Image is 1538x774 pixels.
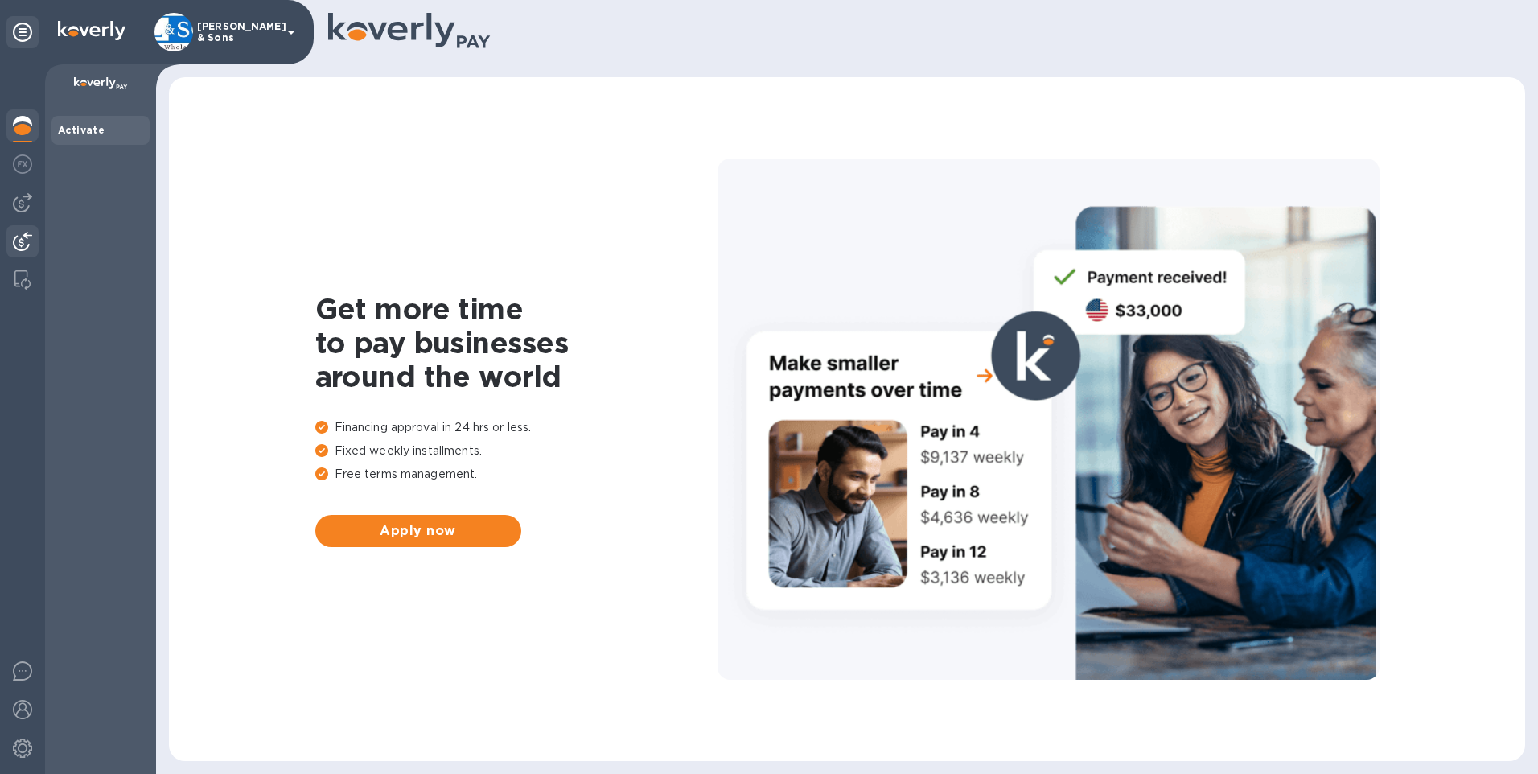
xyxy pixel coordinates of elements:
[328,521,508,541] span: Apply now
[6,16,39,48] div: Unpin categories
[58,124,105,136] b: Activate
[197,21,278,43] p: [PERSON_NAME] & Sons
[58,21,125,40] img: Logo
[315,466,718,483] p: Free terms management.
[315,419,718,436] p: Financing approval in 24 hrs or less.
[315,443,718,459] p: Fixed weekly installments.
[315,515,521,547] button: Apply now
[13,154,32,174] img: Foreign exchange
[315,292,718,393] h1: Get more time to pay businesses around the world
